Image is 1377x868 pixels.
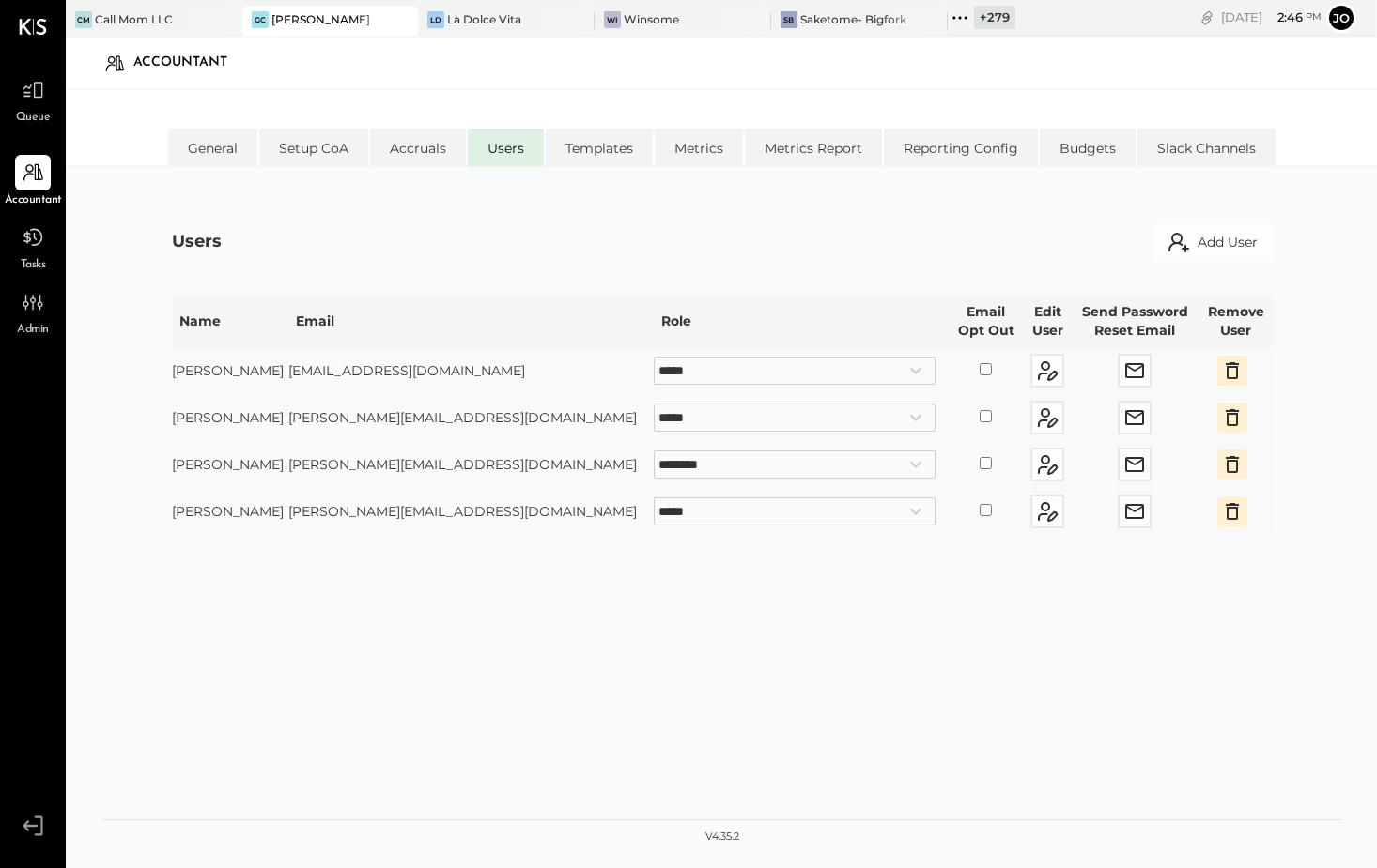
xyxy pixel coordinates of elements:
[1023,295,1071,347] th: Edit User
[1221,8,1322,26] div: [DATE]
[1,72,65,127] a: Queue
[172,394,289,441] td: [PERSON_NAME]
[172,295,289,347] th: Name
[1326,3,1356,33] button: Jo
[172,441,289,488] td: [PERSON_NAME]
[974,6,1015,29] div: + 279
[288,441,653,488] td: [PERSON_NAME][EMAIL_ADDRESS][DOMAIN_NAME]
[95,11,173,27] div: Call Mom LLC
[1040,129,1136,166] li: Budgets
[288,295,653,347] th: Email
[1,220,65,274] a: Tasks
[705,830,739,845] div: v 4.35.2
[800,11,906,27] div: Saketome- Bigfork
[1198,8,1216,27] div: copy link
[370,129,466,166] li: Accruals
[288,394,653,441] td: [PERSON_NAME][EMAIL_ADDRESS][DOMAIN_NAME]
[271,11,370,27] div: [PERSON_NAME]
[172,488,289,535] td: [PERSON_NAME]
[949,295,1024,347] th: Email Opt Out
[655,129,743,166] li: Metrics
[781,11,797,28] div: SB
[259,129,368,166] li: Setup CoA
[745,129,882,166] li: Metrics Report
[133,48,246,78] div: Accountant
[427,11,444,28] div: LD
[172,230,222,254] div: Users
[5,192,62,209] span: Accountant
[546,129,653,166] li: Templates
[172,347,289,394] td: [PERSON_NAME]
[168,129,257,166] li: General
[447,11,521,27] div: La Dolce Vita
[884,129,1038,166] li: Reporting Config
[1,284,65,339] a: Admin
[604,11,621,28] div: Wi
[288,488,653,535] td: [PERSON_NAME][EMAIL_ADDRESS][DOMAIN_NAME]
[21,257,46,274] span: Tasks
[288,347,653,394] td: [EMAIL_ADDRESS][DOMAIN_NAME]
[17,322,49,339] span: Admin
[1199,295,1274,347] th: Remove User
[654,295,949,347] th: Role
[75,11,92,28] div: CM
[16,110,51,127] span: Queue
[1072,295,1199,347] th: Send Password Reset Email
[1,155,65,209] a: Accountant
[252,11,269,28] div: GC
[1137,129,1276,166] li: Slack Channels
[468,129,544,166] li: Users
[1153,223,1273,261] button: Add User
[624,11,679,27] div: Winsome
